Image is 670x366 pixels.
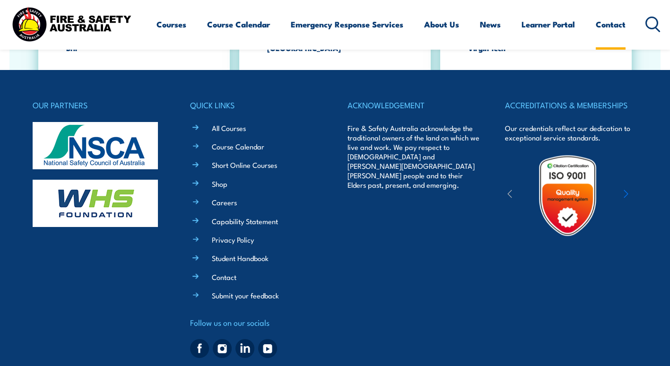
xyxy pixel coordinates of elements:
[348,98,480,112] h4: ACKNOWLEDGEMENT
[33,180,158,227] img: whs-logo-footer
[212,272,236,282] a: Contact
[291,12,403,37] a: Emergency Response Services
[522,12,575,37] a: Learner Portal
[480,12,501,37] a: News
[212,179,227,189] a: Shop
[212,123,246,133] a: All Courses
[348,123,480,190] p: Fire & Safety Australia acknowledge the traditional owners of the land on which we live and work....
[596,12,626,37] a: Contact
[424,12,459,37] a: About Us
[33,122,158,169] img: nsca-logo-footer
[190,316,322,329] h4: Follow us on our socials
[505,123,637,142] p: Our credentials reflect our dedication to exceptional service standards.
[190,98,322,112] h4: QUICK LINKS
[212,216,278,226] a: Capability Statement
[212,141,264,151] a: Course Calendar
[212,197,237,207] a: Careers
[212,253,269,263] a: Student Handbook
[212,290,279,300] a: Submit your feedback
[212,235,254,244] a: Privacy Policy
[526,154,609,237] img: Untitled design (19)
[157,12,186,37] a: Courses
[212,160,277,170] a: Short Online Courses
[505,98,637,112] h4: ACCREDITATIONS & MEMBERSHIPS
[207,12,270,37] a: Course Calendar
[33,98,165,112] h4: OUR PARTNERS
